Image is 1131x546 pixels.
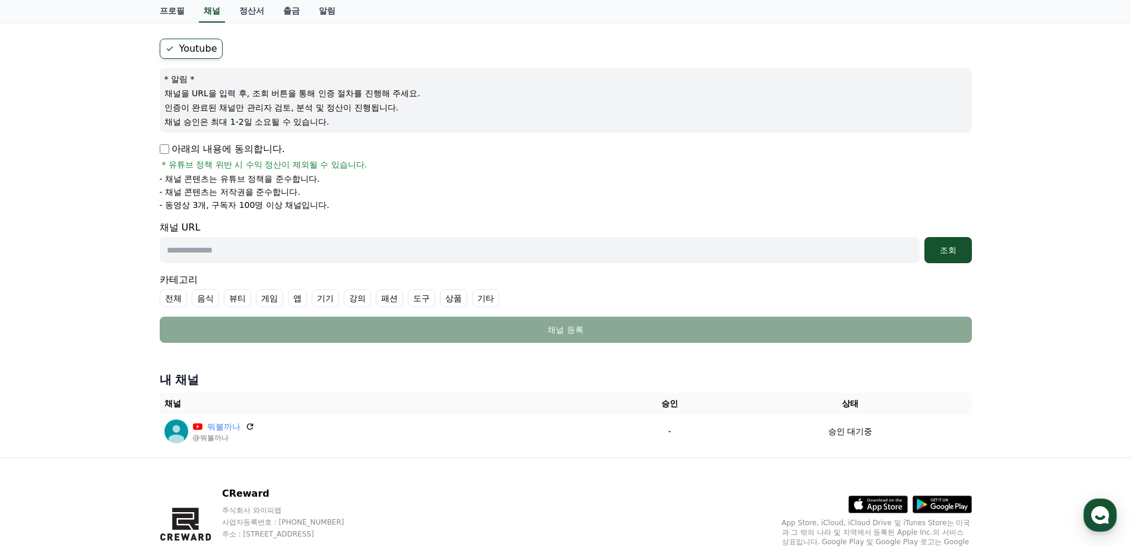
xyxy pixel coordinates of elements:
[924,237,972,263] button: 조회
[222,487,367,501] p: CReward
[78,377,153,406] a: 대화
[153,377,228,406] a: 설정
[256,289,283,307] label: 게임
[164,87,967,99] p: 채널을 URL을 입력 후, 조회 버튼을 통해 인증 절차를 진행해 주세요.
[162,159,368,171] span: * 유튜브 정책 위반 시 수익 정산이 제외될 수 있습니다.
[160,393,611,415] th: 채널
[828,425,872,438] p: 승인 대기중
[440,289,467,307] label: 상품
[288,289,307,307] label: 앱
[193,433,255,443] p: @뭐볼까나
[160,220,972,263] div: 채널 URL
[160,317,972,343] button: 채널 등록
[37,394,45,404] span: 홈
[929,244,967,256] div: 조회
[408,289,435,307] label: 도구
[164,102,967,113] p: 인증이 완료된 채널만 관리자 검토, 분석 및 정산이 진행됩니다.
[160,173,320,185] p: - 채널 콘텐츠는 유튜브 정책을 준수합니다.
[222,529,367,539] p: 주소 : [STREET_ADDRESS]
[207,421,240,433] a: 뭐볼까나
[160,371,972,388] h4: 내 채널
[109,395,123,405] span: 대화
[610,393,728,415] th: 승인
[192,289,219,307] label: 음식
[183,324,948,336] div: 채널 등록
[344,289,371,307] label: 강의
[222,517,367,527] p: 사업자등록번호 : [PHONE_NUMBER]
[160,39,223,59] label: Youtube
[160,142,285,156] p: 아래의 내용에 동의합니다.
[312,289,339,307] label: 기기
[160,199,330,211] p: - 동영상 3개, 구독자 100명 이상 채널입니다.
[615,425,724,438] p: -
[728,393,971,415] th: 상태
[472,289,499,307] label: 기타
[222,506,367,515] p: 주식회사 와이피랩
[164,116,967,128] p: 채널 승인은 최대 1-2일 소요될 수 있습니다.
[183,394,198,404] span: 설정
[160,273,972,307] div: 카테고리
[160,289,187,307] label: 전체
[164,419,188,443] img: 뭐볼까나
[4,377,78,406] a: 홈
[224,289,251,307] label: 뷰티
[160,186,300,198] p: - 채널 콘텐츠는 저작권을 준수합니다.
[376,289,403,307] label: 패션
